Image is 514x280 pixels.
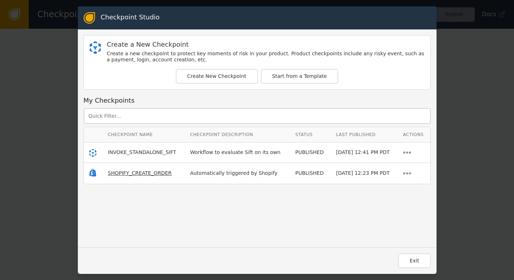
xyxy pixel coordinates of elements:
div: Create a New Checkpoint [107,41,425,48]
th: Status [290,127,331,143]
th: Last Published [331,127,398,143]
div: PUBLISHED [295,169,325,177]
span: SHOPIFY_CREATE_ORDER [108,170,172,176]
span: Automatically triggered by Shopify [190,170,278,176]
div: Checkpoint Studio [101,12,160,24]
div: [DATE] 12:41 PM PDT [336,149,392,156]
button: Start from a Template [261,69,339,84]
span: INVOKE_STANDALONE_SIFT [108,149,176,155]
button: Exit [398,253,431,268]
div: [DATE] 12:23 PM PDT [336,169,392,177]
th: Checkpoint Description [185,127,290,143]
button: Create New Checkpoint [176,69,258,84]
span: Workflow to evaluate Sift on its own [190,149,280,155]
th: Checkpoint Name [103,127,185,143]
div: PUBLISHED [295,149,325,156]
div: My Checkpoints [84,95,431,105]
th: Actions [397,127,430,143]
div: Create a new checkpoint to protect key moments of risk in your product. Product checkpoints inclu... [107,51,425,63]
input: Quick Filter... [84,108,431,124]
